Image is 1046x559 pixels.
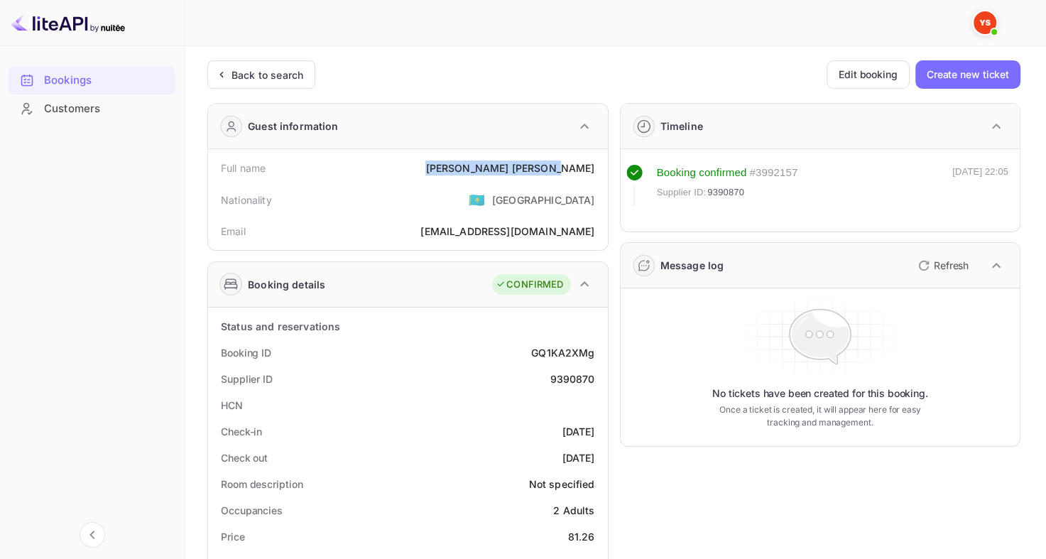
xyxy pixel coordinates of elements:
button: Create new ticket [915,60,1020,89]
div: Back to search [231,67,303,82]
div: Customers [9,95,175,123]
div: Price [221,529,245,544]
div: Check-in [221,424,262,439]
div: [PERSON_NAME] [PERSON_NAME] [425,161,594,175]
div: Customers [44,101,168,117]
div: Booking confirmed [657,165,747,181]
div: [EMAIL_ADDRESS][DOMAIN_NAME] [420,224,594,239]
div: GQ1KA2XMg [531,345,594,360]
div: Booking ID [221,345,271,360]
div: Message log [660,258,724,273]
p: No tickets have been created for this booking. [712,386,928,401]
div: Occupancies [221,503,283,518]
div: Nationality [221,192,272,207]
span: 9390870 [707,185,744,200]
div: Room description [221,477,303,492]
button: Collapse navigation [80,522,105,548]
div: 81.26 [568,529,595,544]
img: Yandex Support [974,11,996,34]
span: Supplier ID: [657,185,707,200]
span: United States [469,187,485,212]
div: Full name [221,161,266,175]
div: Bookings [44,72,168,89]
div: 9390870 [550,371,594,386]
div: Email [221,224,246,239]
div: [DATE] 22:05 [952,165,1008,206]
div: Booking details [248,277,325,292]
div: [DATE] [562,450,595,465]
div: [DATE] [562,424,595,439]
div: Guest information [248,119,339,134]
div: Status and reservations [221,319,340,334]
div: Not specified [529,477,595,492]
div: Timeline [660,119,703,134]
button: Refresh [910,254,974,277]
p: Refresh [934,258,969,273]
img: LiteAPI logo [11,11,125,34]
a: Bookings [9,67,175,93]
p: Once a ticket is created, it will appear here for easy tracking and management. [713,403,927,429]
div: HCN [221,398,243,413]
div: 2 Adults [553,503,594,518]
button: Edit booking [827,60,910,89]
div: CONFIRMED [496,278,563,292]
div: Supplier ID [221,371,273,386]
div: Bookings [9,67,175,94]
div: [GEOGRAPHIC_DATA] [492,192,595,207]
div: Check out [221,450,268,465]
a: Customers [9,95,175,121]
div: # 3992157 [749,165,797,181]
